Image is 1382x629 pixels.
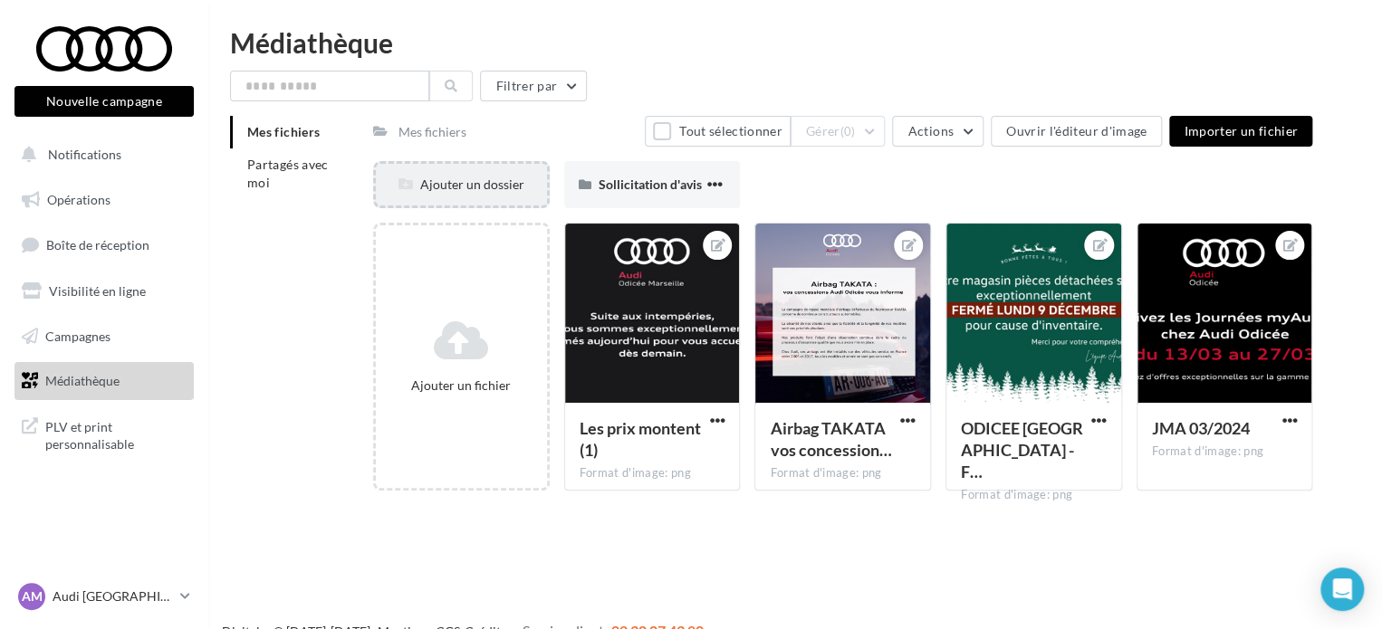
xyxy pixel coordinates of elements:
span: ODICEE Aix-Marseille-St Vic - Fermeture inventaire 2024-1 [961,418,1083,481]
button: Notifications [11,136,190,174]
button: Filtrer par [480,71,587,101]
span: AM [22,587,43,605]
div: Médiathèque [230,29,1360,56]
span: Les prix montent (1) [580,418,701,460]
span: Notifications [48,147,121,162]
span: PLV et print personnalisable [45,415,187,453]
button: Gérer(0) [791,116,886,147]
span: Sollicitation d'avis [599,176,702,192]
a: Médiathèque [11,362,197,400]
button: Importer un fichier [1169,116,1312,147]
a: Boîte de réception [11,225,197,264]
button: Actions [892,116,983,147]
p: Audi [GEOGRAPHIC_DATA] [53,587,173,605]
span: Campagnes [45,328,110,343]
a: PLV et print personnalisable [11,407,197,461]
span: JMA 03/2024 [1152,418,1250,438]
div: Ajouter un dossier [376,176,547,194]
a: AM Audi [GEOGRAPHIC_DATA] [14,579,194,614]
span: Visibilité en ligne [49,283,146,299]
span: Importer un fichier [1184,123,1298,138]
span: Boîte de réception [46,237,149,253]
button: Nouvelle campagne [14,86,194,117]
button: Ouvrir l'éditeur d'image [991,116,1162,147]
span: Médiathèque [45,373,120,388]
span: (0) [840,124,856,138]
div: Ajouter un fichier [383,376,540,395]
div: Mes fichiers [398,123,466,141]
div: Format d'image: png [770,465,916,481]
a: Visibilité en ligne [11,272,197,310]
a: Opérations [11,181,197,219]
div: Format d'image: png [961,487,1107,503]
div: Format d'image: png [1152,443,1298,460]
span: Actions [907,123,953,138]
span: Opérations [47,192,110,207]
div: Format d'image: png [580,465,725,481]
span: Airbag TAKATA vos concessions Audi Odicée vous informe [770,418,891,460]
a: Campagnes [11,318,197,356]
button: Tout sélectionner [645,116,790,147]
span: Mes fichiers [247,124,320,139]
span: Partagés avec moi [247,157,329,190]
div: Open Intercom Messenger [1320,567,1364,611]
